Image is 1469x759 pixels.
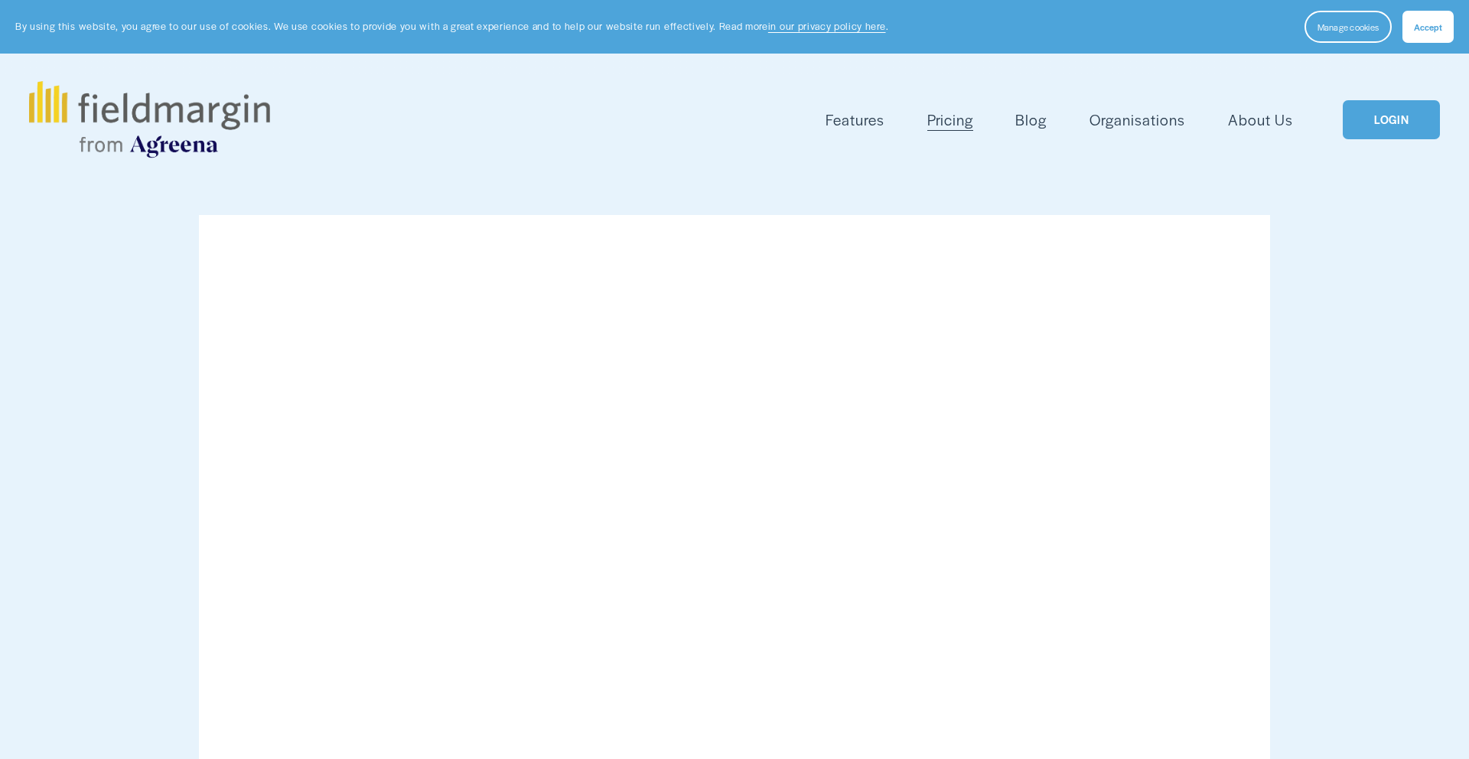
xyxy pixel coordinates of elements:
span: Manage cookies [1318,21,1379,33]
a: in our privacy policy here [768,19,886,33]
a: folder dropdown [826,107,884,132]
span: Features [826,109,884,131]
button: Manage cookies [1305,11,1392,43]
p: By using this website, you agree to our use of cookies. We use cookies to provide you with a grea... [15,19,888,34]
a: About Us [1228,107,1293,132]
img: fieldmargin.com [29,81,269,158]
button: Accept [1402,11,1454,43]
a: Organisations [1090,107,1185,132]
a: Pricing [927,107,973,132]
a: Blog [1015,107,1047,132]
a: LOGIN [1343,100,1439,139]
span: Accept [1414,21,1442,33]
